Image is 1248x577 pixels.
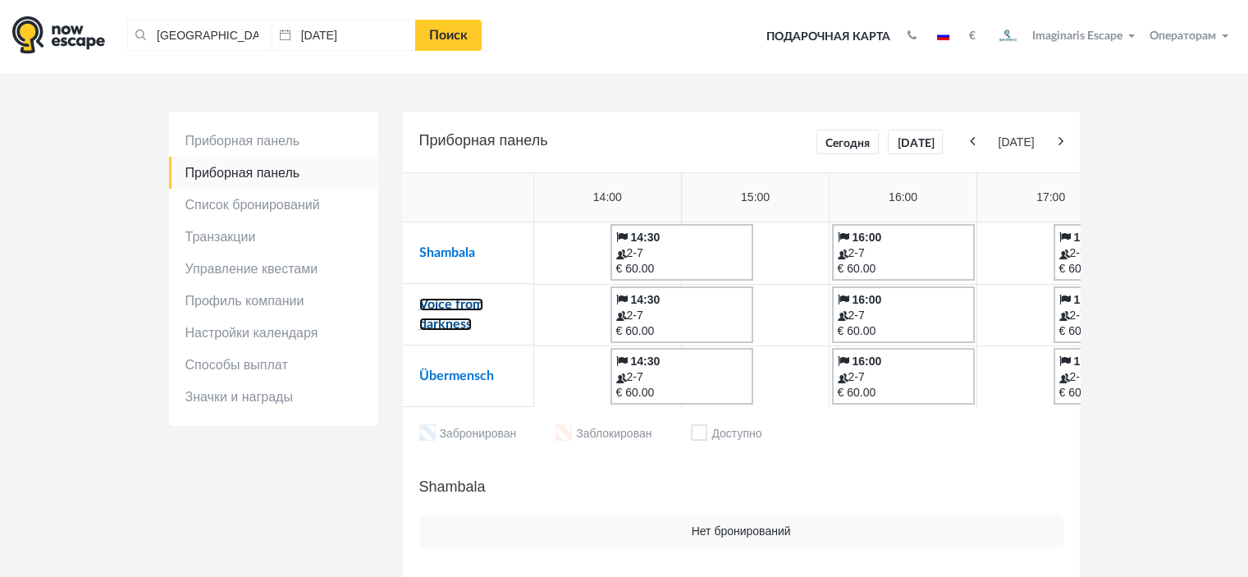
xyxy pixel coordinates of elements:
[761,19,896,55] a: Подарочная карта
[616,323,747,339] div: € 60.00
[1059,245,1191,261] div: 2-7
[838,261,969,277] div: € 60.00
[838,369,969,385] div: 2-7
[616,369,747,385] div: 2-7
[616,308,747,323] div: 2-7
[419,515,1063,547] td: Нет бронирований
[852,231,881,244] b: 16:00
[272,20,416,51] input: Дата
[630,355,660,368] b: 14:30
[610,348,753,405] a: 14:30 2-7 € 60.00
[988,20,1142,53] button: Imaginaris Escape
[419,128,1063,156] h5: Приборная панель
[969,30,976,42] strong: €
[838,385,969,401] div: € 60.00
[852,293,881,306] b: 16:00
[1073,293,1103,306] b: 17:30
[1059,261,1191,277] div: € 60.00
[419,474,1063,499] h5: Shambala
[169,221,378,253] a: Транзакции
[937,32,949,40] img: ru.jpg
[1054,286,1196,343] a: 17:30 2-7 € 60.00
[169,381,378,413] a: Значки и награды
[169,317,378,349] a: Настройки календаря
[1059,308,1191,323] div: 2-7
[169,253,378,285] a: Управление квестами
[419,369,494,382] a: Übermensch
[832,348,975,405] a: 16:00 2-7 € 60.00
[1073,231,1103,244] b: 17:30
[838,245,969,261] div: 2-7
[610,286,753,343] a: 14:30 2-7 € 60.00
[555,424,651,445] li: Заблокирован
[12,16,105,54] img: logo
[616,385,747,401] div: € 60.00
[832,286,975,343] a: 16:00 2-7 € 60.00
[415,20,482,51] a: Поиск
[838,323,969,339] div: € 60.00
[419,246,475,259] a: Shambala
[630,293,660,306] b: 14:30
[888,130,943,154] a: [DATE]
[1059,385,1191,401] div: € 60.00
[630,231,660,244] b: 14:30
[852,355,881,368] b: 16:00
[832,224,975,281] a: 16:00 2-7 € 60.00
[1073,355,1103,368] b: 17:30
[169,125,378,157] a: Приборная панель
[816,130,879,154] a: Сегодня
[1145,28,1236,44] button: Операторам
[169,285,378,317] a: Профиль компании
[610,224,753,281] a: 14:30 2-7 € 60.00
[1059,369,1191,385] div: 2-7
[616,261,747,277] div: € 60.00
[691,424,761,445] li: Доступно
[419,424,517,445] li: Забронирован
[419,298,483,331] a: Voice from darkness
[1032,27,1122,42] span: Imaginaris Escape
[838,308,969,323] div: 2-7
[1054,348,1196,405] a: 17:30 2-7 € 60.00
[1150,30,1216,42] span: Операторам
[1054,224,1196,281] a: 17:30 2-7 € 60.00
[616,245,747,261] div: 2-7
[169,157,378,189] a: Приборная панель
[169,349,378,381] a: Способы выплат
[978,135,1054,150] span: [DATE]
[127,20,272,51] input: Город или название квеста
[169,189,378,221] a: Список бронирований
[1059,323,1191,339] div: € 60.00
[961,28,984,44] button: €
